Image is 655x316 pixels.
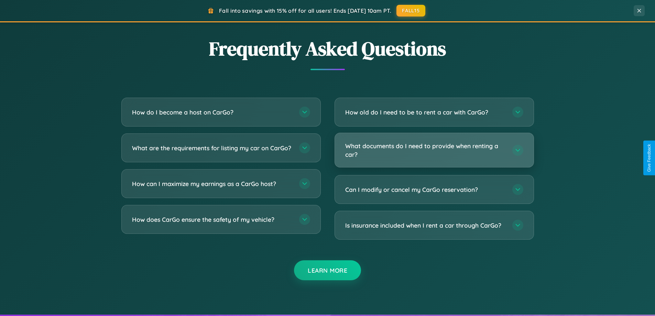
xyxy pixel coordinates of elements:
span: Fall into savings with 15% off for all users! Ends [DATE] 10am PT. [219,7,391,14]
h3: What are the requirements for listing my car on CarGo? [132,144,292,152]
h3: Can I modify or cancel my CarGo reservation? [345,185,505,194]
h3: How do I become a host on CarGo? [132,108,292,117]
h2: Frequently Asked Questions [121,35,534,62]
h3: What documents do I need to provide when renting a car? [345,142,505,159]
button: FALL15 [396,5,425,17]
h3: How does CarGo ensure the safety of my vehicle? [132,215,292,224]
h3: How can I maximize my earnings as a CarGo host? [132,179,292,188]
div: Give Feedback [647,144,652,172]
button: Learn More [294,260,361,280]
h3: Is insurance included when I rent a car through CarGo? [345,221,505,230]
h3: How old do I need to be to rent a car with CarGo? [345,108,505,117]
